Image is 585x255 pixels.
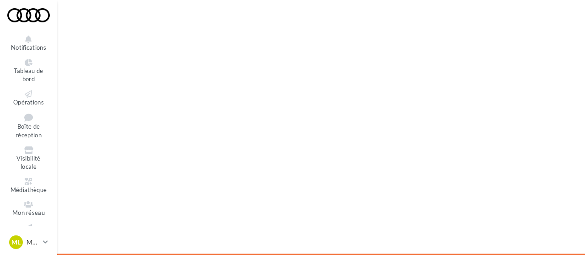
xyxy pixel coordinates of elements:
a: ML Marine LE BON [7,234,50,251]
span: Opérations [13,99,44,106]
a: Visibilité locale [7,145,50,172]
a: Tableau de bord [7,57,50,85]
span: Médiathèque [11,186,47,193]
a: Campagnes [7,222,50,242]
span: Notifications [11,44,46,51]
p: Marine LE BON [27,238,39,247]
button: Notifications [7,34,50,53]
a: Boîte de réception [7,111,50,141]
span: Boîte de réception [16,123,42,139]
span: Tableau de bord [14,67,43,83]
span: Visibilité locale [16,155,40,171]
a: Opérations [7,88,50,108]
span: Mon réseau [12,209,45,216]
span: ML [11,238,21,247]
a: Médiathèque [7,176,50,196]
a: Mon réseau [7,199,50,219]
